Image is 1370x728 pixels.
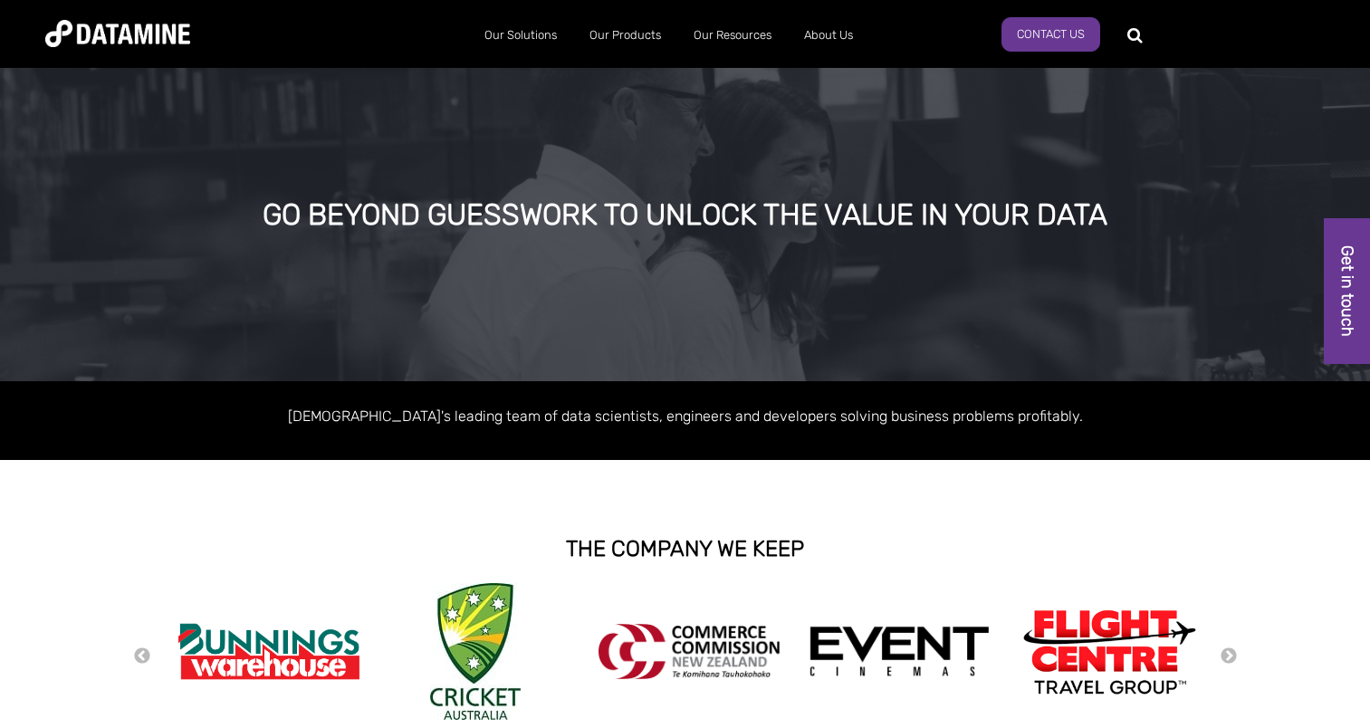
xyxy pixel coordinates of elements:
[573,12,677,59] a: Our Products
[1001,17,1100,52] a: Contact us
[160,199,1210,232] div: GO BEYOND GUESSWORK TO UNLOCK THE VALUE IN YOUR DATA
[1324,218,1370,364] a: Get in touch
[430,583,521,720] img: Cricket Australia
[169,404,1202,428] p: [DEMOGRAPHIC_DATA]'s leading team of data scientists, engineers and developers solving business p...
[809,626,990,678] img: event cinemas
[788,12,869,59] a: About Us
[178,618,359,685] img: Bunnings Warehouse
[599,624,780,679] img: commercecommission
[677,12,788,59] a: Our Resources
[45,20,190,47] img: Datamine
[566,536,804,561] strong: THE COMPANY WE KEEP
[133,647,151,666] button: Previous
[1019,605,1200,698] img: Flight Centre
[468,12,573,59] a: Our Solutions
[1220,647,1238,666] button: Next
